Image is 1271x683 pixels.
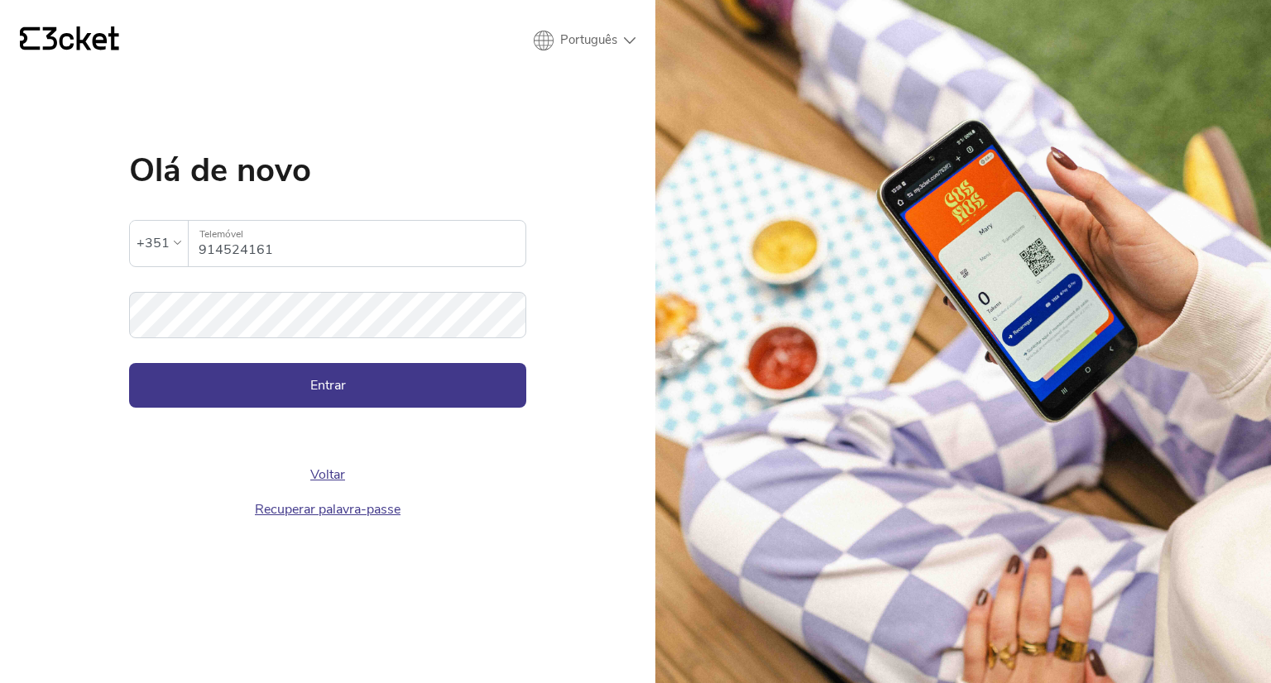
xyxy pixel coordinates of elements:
[199,221,525,266] input: Telemóvel
[137,231,170,256] div: +351
[129,292,526,319] label: Palavra-passe
[255,500,400,518] a: Recuperar palavra-passe
[310,466,345,484] a: Voltar
[129,363,526,408] button: Entrar
[20,26,119,55] a: {' '}
[20,27,40,50] g: {' '}
[189,221,525,248] label: Telemóvel
[129,154,526,187] h1: Olá de novo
